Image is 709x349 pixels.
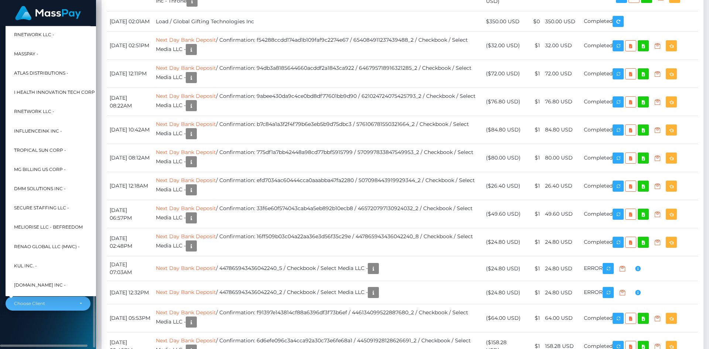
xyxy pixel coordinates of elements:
a: Next Day Bank Deposit [156,37,216,43]
td: 24.80 USD [542,256,581,281]
td: ($26.40 USD) [483,172,524,200]
td: ($80.00 USD) [483,144,524,172]
td: 26.40 USD [542,172,581,200]
td: ($24.80 USD) [483,281,524,304]
a: Next Day Bank Deposit [156,309,216,316]
td: [DATE] 02:48PM [107,228,153,256]
span: RNetwork LLC - [14,30,54,40]
td: $1 [524,88,542,116]
a: Next Day Bank Deposit [156,121,216,127]
div: Choose Client [14,301,73,307]
td: $1 [524,144,542,172]
td: $1 [524,228,542,256]
td: ($49.60 USD) [483,200,524,228]
td: Completed [581,144,698,172]
td: 84.80 USD [542,116,581,144]
td: ($64.00 USD) [483,304,524,332]
td: $0 [524,11,542,32]
td: $1 [524,281,542,304]
span: [DOMAIN_NAME] INC - [14,280,66,290]
td: [DATE] 06:57PM [107,200,153,228]
td: [DATE] 08:12AM [107,144,153,172]
td: 24.80 USD [542,281,581,304]
td: $1 [524,116,542,144]
td: [DATE] 05:53PM [107,304,153,332]
td: 64.00 USD [542,304,581,332]
td: 72.00 USD [542,60,581,88]
td: / Confirmation: 9abee430da9c4ce0bd8df77601bb9d90 / 621024724075425793_2 / Checkbook / Select Medi... [153,88,484,116]
td: Completed [581,88,698,116]
td: / Confirmation: f91397e143814cf88a6396df3f73b6ef / 446134099522887680_2 / Checkbook / Select Medi... [153,304,484,332]
td: ($84.80 USD) [483,116,524,144]
td: / 447865943436042240_2 / Checkbook / Select Media LLC - [153,281,484,304]
a: Next Day Bank Deposit [156,93,216,99]
a: Next Day Bank Deposit [156,337,216,344]
td: ERROR [581,281,698,304]
td: / 447865943436042240_5 / Checkbook / Select Media LLC - [153,256,484,281]
td: / Confirmation: efd7034ac60444cca0aaabba47fa2280 / 507098443919929344_2 / Checkbook / Select Medi... [153,172,484,200]
td: 76.80 USD [542,88,581,116]
td: [DATE] 10:42AM [107,116,153,144]
td: / Confirmation: 33f6e60f574043cab4a5eb892b10ecb8 / 465720797130924032_2 / Checkbook / Select Medi... [153,200,484,228]
span: DMM Solutions Inc - [14,184,66,194]
td: $1 [524,256,542,281]
td: / Confirmation: f54288ccdd174ad1b109faf9c2274e67 / 654084911237439488_2 / Checkbook / Select Medi... [153,32,484,60]
td: ($24.80 USD) [483,256,524,281]
button: Choose Client [6,297,90,311]
td: ($24.80 USD) [483,228,524,256]
span: MG Billing US Corp - [14,165,66,174]
td: Completed [581,32,698,60]
span: Renao Global LLC (MWC) - [14,242,80,252]
td: [DATE] 02:51PM [107,32,153,60]
span: rNetwork LLC - [14,107,54,116]
td: Completed [581,11,698,32]
td: $1 [524,304,542,332]
td: Completed [581,228,698,256]
td: $1 [524,32,542,60]
span: MassPay - [14,49,38,59]
td: $350.00 USD [483,11,524,32]
td: Completed [581,116,698,144]
td: $1 [524,172,542,200]
td: [DATE] 12:18AM [107,172,153,200]
span: Atlas Distributions - [14,68,68,78]
td: [DATE] 08:22AM [107,88,153,116]
td: ERROR [581,256,698,281]
td: $1 [524,60,542,88]
img: MassPay Logo [15,6,81,20]
span: Kul Inc. - [14,261,37,271]
td: [DATE] 12:11PM [107,60,153,88]
a: Next Day Bank Deposit [156,149,216,155]
td: Completed [581,304,698,332]
td: Completed [581,200,698,228]
a: Next Day Bank Deposit [156,205,216,212]
a: Next Day Bank Deposit [156,265,216,271]
td: 80.00 USD [542,144,581,172]
td: Completed [581,172,698,200]
td: 350.00 USD [542,11,581,32]
td: 24.80 USD [542,228,581,256]
td: ($72.00 USD) [483,60,524,88]
a: Next Day Bank Deposit [156,177,216,184]
a: Next Day Bank Deposit [156,233,216,240]
td: 49.60 USD [542,200,581,228]
td: Load / Global Gifting Technologies Inc [153,11,484,32]
td: ($76.80 USD) [483,88,524,116]
span: Secure Staffing LLC - [14,203,69,213]
td: / Confirmation: 94db3a8185644660acddf2a1843ca922 / 646795718916321285_2 / Checkbook / Select Medi... [153,60,484,88]
span: I HEALTH INNOVATION TECH CORP - [14,88,98,97]
a: Next Day Bank Deposit [156,289,216,295]
td: [DATE] 02:01AM [107,11,153,32]
td: / Confirmation: b7c84a1a3f2f4f79b6e3eb5b9d75dbc3 / 576106781550321664_2 / Checkbook / Select Medi... [153,116,484,144]
td: [DATE] 07:03AM [107,256,153,281]
td: Completed [581,60,698,88]
span: Tropical Sun Corp - [14,146,66,155]
td: $1 [524,200,542,228]
a: Next Day Bank Deposit [156,65,216,71]
td: ($32.00 USD) [483,32,524,60]
td: [DATE] 12:32PM [107,281,153,304]
span: InfluenceInk Inc - [14,126,62,136]
span: Meliorise LLC - BEfreedom [14,222,83,232]
td: / Confirmation: 775df1a7bb42448a98cd77bbf5915799 / 570997833847549953_2 / Checkbook / Select Medi... [153,144,484,172]
td: 32.00 USD [542,32,581,60]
